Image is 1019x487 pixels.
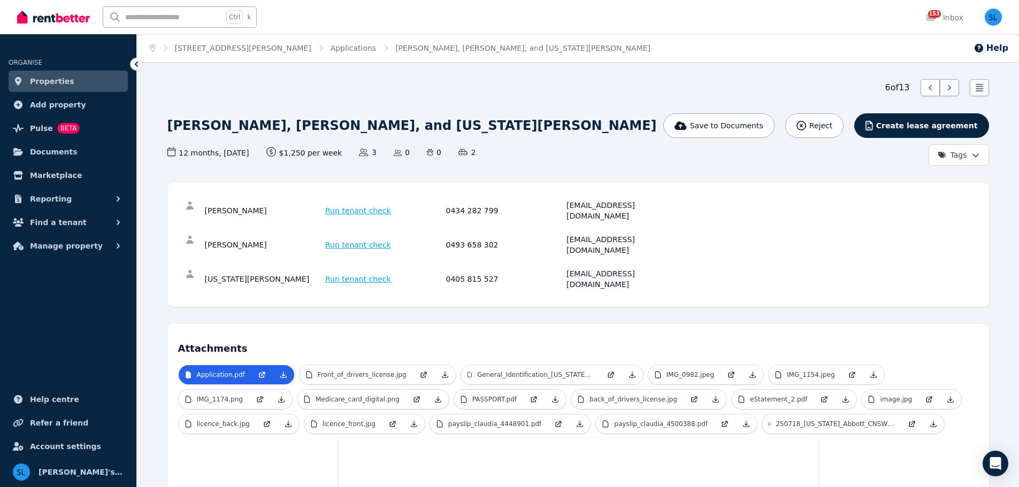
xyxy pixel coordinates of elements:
p: Front_of_drivers_license.jpg [318,370,407,379]
div: Open Intercom Messenger [983,451,1008,476]
p: PASSPORT.pdf [472,395,517,404]
a: image.jpg [862,390,918,409]
span: Help centre [30,393,79,406]
a: PulseBETA [9,118,128,139]
a: Download Attachment [427,390,449,409]
a: Open in new Tab [413,365,434,384]
span: Reject [809,120,832,131]
a: Open in new Tab [814,390,835,409]
div: 0493 658 302 [446,234,564,256]
a: Download Attachment [273,365,294,384]
a: Refer a friend [9,412,128,434]
a: Download Attachment [940,390,961,409]
a: Open in new Tab [523,390,545,409]
span: 0 [427,147,441,158]
p: eStatement_2.pdf [750,395,807,404]
a: Download Attachment [434,365,456,384]
p: image.jpg [880,395,912,404]
a: Open in new Tab [684,390,705,409]
a: back_of_drivers_license.jpg [571,390,684,409]
p: Medicare_card_digital.png [316,395,400,404]
a: Open in new Tab [918,390,940,409]
span: Ctrl [226,10,243,24]
span: Manage property [30,239,103,252]
a: Download Attachment [569,414,591,434]
span: k [247,13,251,21]
div: [EMAIL_ADDRESS][DOMAIN_NAME] [566,234,684,256]
a: [STREET_ADDRESS][PERSON_NAME] [175,44,311,52]
nav: Breadcrumb [137,34,663,62]
a: payslip_claudia_4448901.pdf [430,414,548,434]
a: Download Attachment [923,414,944,434]
span: BETA [57,123,80,134]
div: Inbox [926,12,963,23]
p: licence_back.jpg [197,420,250,428]
a: Download Attachment [735,414,757,434]
span: Run tenant check [325,239,391,250]
span: [PERSON_NAME], [PERSON_NAME], and [US_STATE][PERSON_NAME] [395,43,650,53]
a: Open in new Tab [249,390,271,409]
a: licence_back.jpg [179,414,256,434]
span: 3 [359,147,376,158]
a: Marketplace [9,165,128,186]
a: Properties [9,71,128,92]
a: IMG_1154.jpeg [769,365,841,384]
div: 0434 282 799 [446,200,564,221]
span: Create lease agreement [876,120,978,131]
a: Download Attachment [742,365,763,384]
a: payslip_claudia_4500388.pdf [596,414,714,434]
a: Open in new Tab [251,365,273,384]
span: Save to Documents [690,120,763,131]
button: Create lease agreement [854,113,989,138]
img: Sydney Sotheby's LNS [13,463,30,481]
a: Download Attachment [835,390,856,409]
span: 153 [928,10,941,18]
button: Reject [785,113,844,138]
div: 0405 815 527 [446,268,564,290]
a: eStatement_2.pdf [732,390,814,409]
a: Open in new Tab [600,365,622,384]
span: 2 [458,147,476,158]
p: Application.pdf [197,370,245,379]
span: 12 months , [DATE] [167,147,249,158]
a: Account settings [9,436,128,457]
span: 0 [394,147,410,158]
a: Download Attachment [545,390,566,409]
a: General_Identification_[US_STATE]_Abbott.png [461,365,600,384]
span: ORGANISE [9,59,42,66]
a: Open in new Tab [382,414,403,434]
div: [EMAIL_ADDRESS][DOMAIN_NAME] [566,200,684,221]
div: [EMAIL_ADDRESS][DOMAIN_NAME] [566,268,684,290]
a: Add property [9,94,128,115]
div: [PERSON_NAME] [205,234,323,256]
a: Open in new Tab [256,414,278,434]
button: Help [974,42,1008,55]
span: [PERSON_NAME]'s LNS [39,466,124,478]
p: payslip_claudia_4448901.pdf [448,420,542,428]
p: IMG_0982.jpeg [666,370,715,379]
p: licence_front.jpg [323,420,376,428]
a: Download Attachment [278,414,299,434]
h1: [PERSON_NAME], [PERSON_NAME], and [US_STATE][PERSON_NAME] [167,117,657,134]
span: Refer a friend [30,416,88,429]
a: IMG_1174.png [179,390,249,409]
a: Documents [9,141,128,163]
a: Download Attachment [271,390,292,409]
button: Reporting [9,188,128,210]
a: Open in new Tab [548,414,569,434]
a: Help centre [9,389,128,410]
span: Account settings [30,440,101,453]
p: IMG_1154.jpeg [787,370,835,379]
p: IMG_1174.png [197,395,243,404]
img: Sydney Sotheby's LNS [985,9,1002,26]
a: 250718_[US_STATE]_Abbott_CNSW_Employment_Agreement_Maximum_Te.pdf [762,414,901,434]
p: back_of_drivers_license.jpg [589,395,677,404]
a: Medicare_card_digital.png [297,390,406,409]
span: Tags [938,150,967,160]
a: Application.pdf [179,365,251,384]
a: Download Attachment [863,365,884,384]
p: 250718_[US_STATE]_Abbott_CNSW_Employment_Agreement_Maximum_Te.pdf [776,420,894,428]
span: 6 of 13 [885,81,910,94]
button: Manage property [9,235,128,257]
button: Find a tenant [9,212,128,233]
